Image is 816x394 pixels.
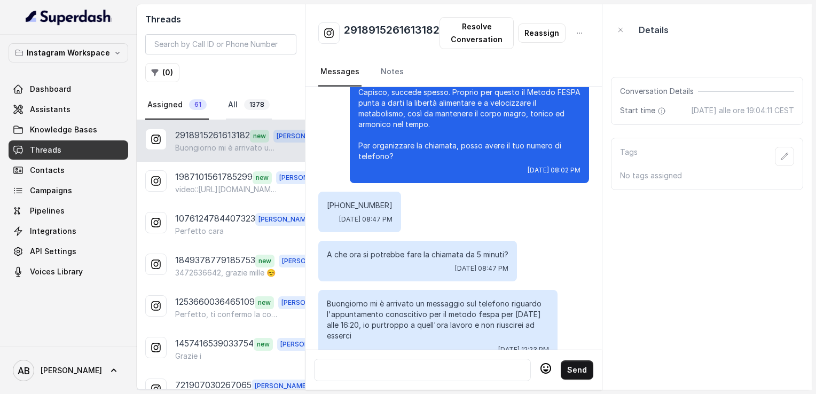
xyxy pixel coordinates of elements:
[226,91,272,120] a: All1378
[244,99,270,110] span: 1378
[175,170,253,184] p: 1987101561785299
[318,58,362,86] a: Messages
[344,22,440,44] h2: 2918915261613182
[9,222,128,241] a: Integrations
[26,9,112,26] img: light.svg
[9,140,128,160] a: Threads
[620,86,698,97] span: Conversation Details
[620,105,668,116] span: Start time
[318,58,589,86] nav: Tabs
[379,58,406,86] a: Notes
[9,181,128,200] a: Campaigns
[145,34,296,54] input: Search by Call ID or Phone Number
[189,99,207,110] span: 61
[327,298,549,341] p: Buongiorno mi è arrivato un messaggio sul telefono riguardo l'appuntamento conoscitivo per il met...
[175,143,278,153] p: Buongiorno mi è arrivato un messaggio sul telefono riguardo l'appuntamento conoscitivo per il met...
[175,295,255,309] p: 1253660036465109
[30,185,72,196] span: Campaigns
[9,356,128,385] a: [PERSON_NAME]
[175,226,224,237] p: Perfetto cara
[255,255,274,267] span: new
[455,264,508,273] span: [DATE] 08:47 PM
[691,105,794,116] span: [DATE] alle ore 19:04:11 CEST
[27,46,110,59] p: Instagram Workspace
[30,124,97,135] span: Knowledge Bases
[253,171,272,184] span: new
[9,201,128,220] a: Pipelines
[9,262,128,281] a: Voices Library
[278,296,338,309] span: [PERSON_NAME]
[252,380,311,392] span: [PERSON_NAME]
[175,309,278,320] p: Perfetto, ti confermo la consulenza gratuita per [DATE]. Quando potrai, fammi sapere l’orario che...
[30,145,61,155] span: Threads
[277,338,337,351] span: [PERSON_NAME]
[145,13,296,26] h2: Threads
[528,166,580,175] span: [DATE] 08:02 PM
[175,129,250,143] p: 2918915261613182
[273,130,333,143] span: [PERSON_NAME]
[498,345,549,354] span: [DATE] 12:23 PM
[30,246,76,257] span: API Settings
[30,206,65,216] span: Pipelines
[175,212,255,226] p: 1076124784407323
[145,63,179,82] button: (0)
[175,254,255,267] p: 1849378779185753
[30,226,76,237] span: Integrations
[30,84,71,94] span: Dashboard
[30,165,65,176] span: Contacts
[327,200,393,211] p: [PHONE_NUMBER]
[175,379,252,392] p: 721907030267065
[9,242,128,261] a: API Settings
[279,255,339,267] span: [PERSON_NAME]
[255,296,274,309] span: new
[145,91,209,120] a: Assigned61
[9,120,128,139] a: Knowledge Bases
[9,100,128,119] a: Assistants
[145,91,296,120] nav: Tabs
[254,338,273,351] span: new
[250,130,269,143] span: new
[639,23,669,36] p: Details
[620,170,794,181] p: No tags assigned
[9,80,128,99] a: Dashboard
[255,213,315,226] span: [PERSON_NAME]
[518,23,566,43] button: Reassign
[30,266,83,277] span: Voices Library
[175,267,276,278] p: 3472636642, grazie mille ☺️
[276,171,336,184] span: [PERSON_NAME]
[30,104,70,115] span: Assistants
[175,337,254,351] p: 1457416539033754
[327,249,508,260] p: A che ora si potrebbe fare la chiamata da 5 minuti?
[440,17,514,49] button: Resolve Conversation
[18,365,30,376] text: AB
[175,184,278,195] p: video::[URL][DOMAIN_NAME]
[358,87,580,162] p: Capisco, succede spesso. Proprio per questo il Metodo FESPA punta a darti la libertà alimentare e...
[41,365,102,376] span: [PERSON_NAME]
[620,147,638,166] p: Tags
[175,351,201,361] p: Grazie i
[9,161,128,180] a: Contacts
[561,360,593,380] button: Send
[339,215,393,224] span: [DATE] 08:47 PM
[9,43,128,62] button: Instagram Workspace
